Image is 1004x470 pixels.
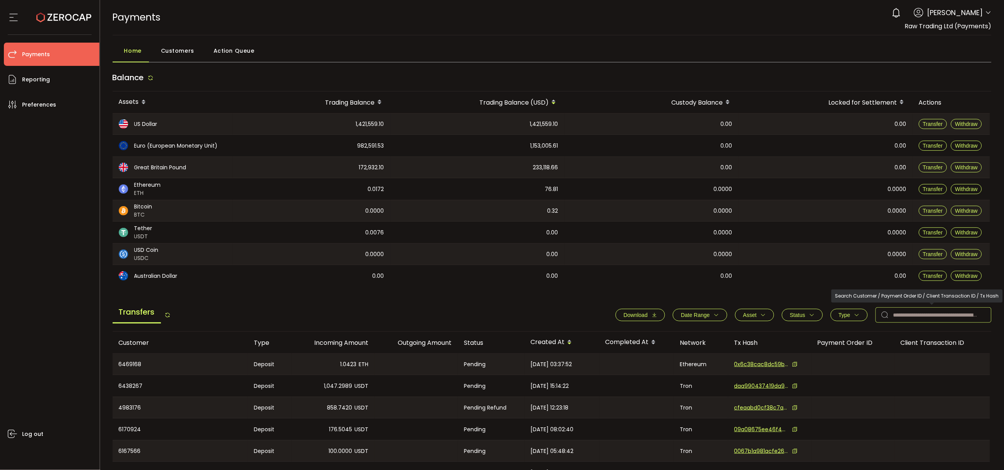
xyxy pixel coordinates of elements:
[134,142,218,150] span: Euro (European Monetary Unit)
[119,206,128,215] img: btc_portfolio.svg
[464,382,486,391] span: Pending
[547,207,558,215] span: 0.32
[359,360,369,369] span: ETH
[735,309,774,321] button: Asset
[955,186,978,192] span: Withdraw
[955,251,978,257] span: Withdraw
[927,7,983,18] span: [PERSON_NAME]
[674,375,728,397] div: Tron
[119,119,128,129] img: usd_portfolio.svg
[464,425,486,434] span: Pending
[214,43,255,59] span: Action Queue
[530,120,558,129] span: 1,421,559.10
[734,425,788,434] span: 09a08675ee46f44802b23e0ad9d104ba7b9bac5af4fa418832ee5721c11885fb
[134,211,152,219] span: BTC
[530,141,558,150] span: 1,153,005.61
[113,301,161,324] span: Transfers
[248,441,292,461] div: Deposit
[113,354,248,375] div: 6469168
[923,121,943,127] span: Transfer
[119,184,128,194] img: eth_portfolio.svg
[919,141,948,151] button: Transfer
[124,43,142,59] span: Home
[113,72,144,83] span: Balance
[373,272,384,281] span: 0.00
[113,441,248,461] div: 6167566
[113,10,161,24] span: Payments
[955,273,978,279] span: Withdraw
[464,403,507,412] span: Pending Refund
[368,185,384,194] span: 0.0172
[366,250,384,259] span: 0.0000
[895,163,907,172] span: 0.00
[564,96,739,109] div: Custody Balance
[134,232,152,241] span: USDT
[951,119,982,129] button: Withdraw
[923,208,943,214] span: Transfer
[714,207,732,215] span: 0.0000
[355,447,369,456] span: USDT
[233,96,390,109] div: Trading Balance
[674,397,728,418] div: Tron
[951,141,982,151] button: Withdraw
[673,309,727,321] button: Date Range
[134,224,152,232] span: Tether
[22,99,56,110] span: Preferences
[248,338,292,347] div: Type
[547,272,558,281] span: 0.00
[22,429,43,440] span: Log out
[329,447,352,456] span: 100.0000
[888,250,907,259] span: 0.0000
[134,120,157,128] span: US Dollar
[919,162,948,172] button: Transfer
[955,164,978,170] span: Withdraw
[22,74,50,85] span: Reporting
[324,382,352,391] span: 1,047.2989
[895,141,907,150] span: 0.00
[913,98,990,107] div: Actions
[248,418,292,440] div: Deposit
[134,246,159,254] span: USD Coin
[905,22,992,31] span: Raw Trading Ltd (Payments)
[531,360,572,369] span: [DATE] 03:37:52
[674,354,728,375] div: Ethereum
[951,227,982,238] button: Withdraw
[248,375,292,397] div: Deposit
[951,184,982,194] button: Withdraw
[531,425,574,434] span: [DATE] 08:02:40
[951,271,982,281] button: Withdraw
[113,375,248,397] div: 6438267
[355,382,369,391] span: USDT
[721,163,732,172] span: 0.00
[531,447,574,456] span: [DATE] 05:48:42
[681,312,710,318] span: Date Range
[728,338,811,347] div: Tx Hash
[390,96,564,109] div: Trading Balance (USD)
[721,272,732,281] span: 0.00
[119,271,128,281] img: aud_portfolio.svg
[919,227,948,238] button: Transfer
[734,404,788,412] span: cfeaabd0cf38c7a160907dc77d50a964a79e7e4d3c9809880b2ff256d5f24684
[734,447,788,455] span: 0067b1a981acfe268fdd9442c7d2dba15e94fcdea3c95a8d1cdf058e3ece3d6d
[458,338,525,347] div: Status
[895,272,907,281] span: 0.00
[951,249,982,259] button: Withdraw
[888,185,907,194] span: 0.0000
[955,143,978,149] span: Withdraw
[790,312,806,318] span: Status
[714,250,732,259] span: 0.0000
[624,312,648,318] span: Download
[113,418,248,440] div: 6170924
[616,309,665,321] button: Download
[951,206,982,216] button: Withdraw
[356,120,384,129] span: 1,421,559.10
[839,312,850,318] span: Type
[464,447,486,456] span: Pending
[119,141,128,150] img: eur_portfolio.svg
[533,163,558,172] span: 233,118.66
[545,185,558,194] span: 76.81
[923,273,943,279] span: Transfer
[531,382,569,391] span: [DATE] 15:14:22
[674,338,728,347] div: Network
[714,228,732,237] span: 0.0000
